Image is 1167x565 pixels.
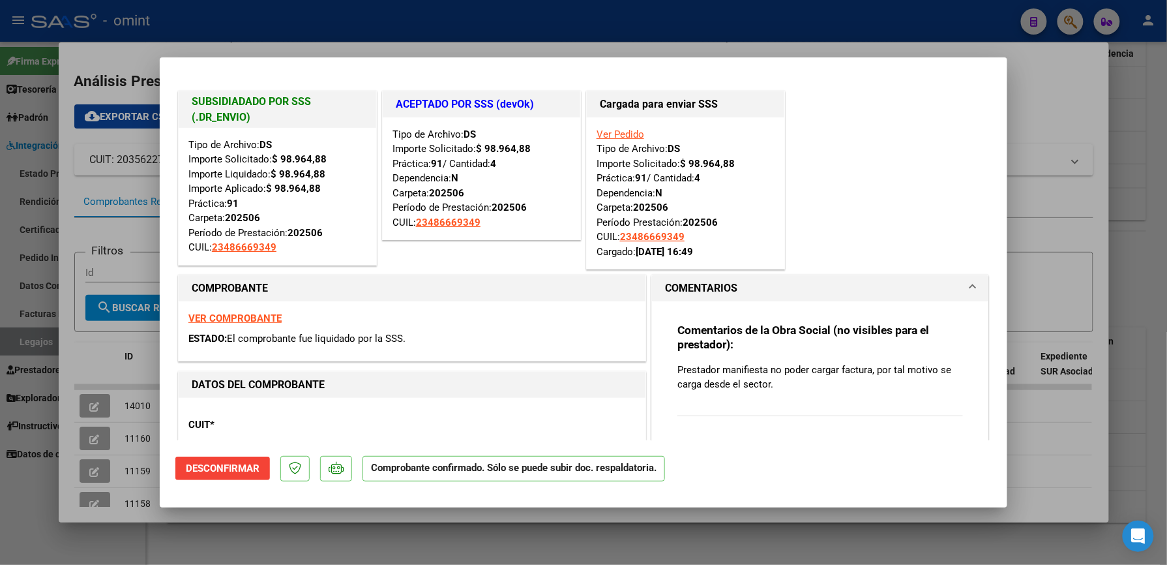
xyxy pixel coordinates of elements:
[227,333,406,344] span: El comprobante fue liquidado por la SSS.
[655,187,662,199] strong: N
[620,231,685,243] span: 23486669349
[635,172,647,184] strong: 91
[683,217,718,228] strong: 202506
[652,275,988,301] mat-expansion-panel-header: COMENTARIOS
[188,313,282,324] a: VER COMPROBANTE
[476,143,531,155] strong: $ 98.964,88
[597,127,775,260] div: Tipo de Archivo: Importe Solicitado: Práctica: / Cantidad: Dependencia: Carpeta: Período Prestaci...
[677,363,963,391] p: Prestador manifiesta no poder cargar factura, por tal motivo se carga desde el sector.
[431,158,443,170] strong: 91
[175,457,270,480] button: Desconfirmar
[271,168,325,180] strong: $ 98.964,88
[416,217,480,228] span: 23486669349
[266,183,321,194] strong: $ 98.964,88
[188,138,366,255] div: Tipo de Archivo: Importe Solicitado: Importe Liquidado: Importe Aplicado: Práctica: Carpeta: Perí...
[192,378,325,391] strong: DATOS DEL COMPROBANTE
[362,456,665,481] p: Comprobante confirmado. Sólo se puede subir doc. respaldatoria.
[429,187,464,199] strong: 202506
[668,143,680,155] strong: DS
[188,418,323,433] p: CUIT
[225,212,260,224] strong: 202506
[652,301,988,451] div: COMENTARIOS
[492,202,527,213] strong: 202506
[490,158,496,170] strong: 4
[212,241,276,253] span: 23486669349
[227,198,239,209] strong: 91
[396,97,567,112] h1: ACEPTADO POR SSS (devOk)
[392,127,570,230] div: Tipo de Archivo: Importe Solicitado: Práctica: / Cantidad: Dependencia: Carpeta: Período de Prest...
[677,324,929,351] strong: Comentarios de la Obra Social (no visibles para el prestador):
[600,97,771,112] h1: Cargada para enviar SSS
[186,463,259,474] span: Desconfirmar
[636,246,693,258] strong: [DATE] 16:49
[272,153,327,165] strong: $ 98.964,88
[597,129,644,140] a: Ver Pedido
[1123,521,1154,552] div: Open Intercom Messenger
[288,227,323,239] strong: 202506
[259,139,272,151] strong: DS
[464,129,476,140] strong: DS
[188,333,227,344] span: ESTADO:
[665,281,737,296] h1: COMENTARIOS
[633,202,668,213] strong: 202506
[680,158,735,170] strong: $ 98.964,88
[451,172,458,184] strong: N
[192,94,363,125] h1: SUBSIDIADADO POR SSS (.DR_ENVIO)
[694,172,700,184] strong: 4
[192,282,268,294] strong: COMPROBANTE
